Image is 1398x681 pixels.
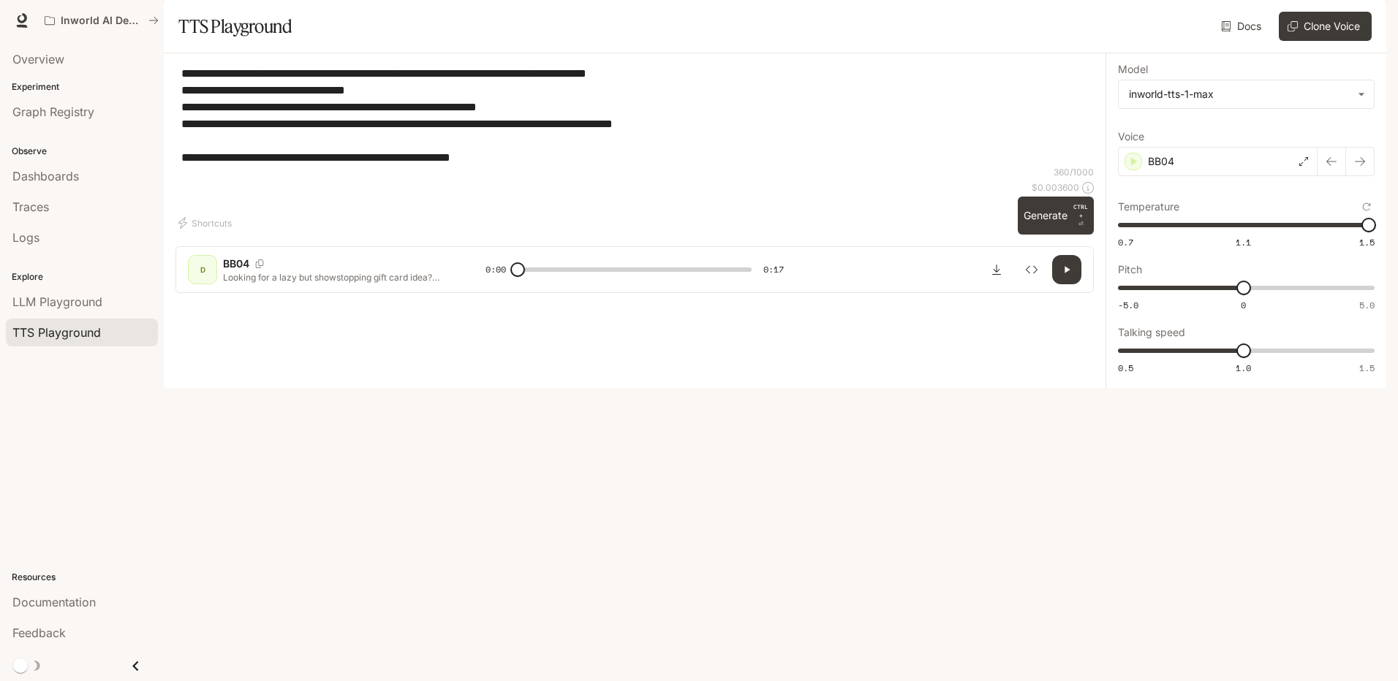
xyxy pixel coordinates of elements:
button: Inspect [1017,255,1046,284]
div: D [191,258,214,281]
p: ⏎ [1073,202,1088,229]
span: 1.5 [1359,362,1375,374]
p: Voice [1118,132,1144,142]
p: Pitch [1118,265,1142,275]
span: 0.7 [1118,236,1133,248]
p: 360 / 1000 [1054,166,1094,178]
p: BB04 [1148,154,1174,169]
p: Model [1118,64,1148,75]
span: 5.0 [1359,299,1375,311]
div: inworld-tts-1-max [1119,80,1374,108]
span: 0:17 [763,262,784,277]
span: 0 [1241,299,1246,311]
span: 1.5 [1359,236,1375,248]
button: All workspaces [38,6,165,35]
button: Clone Voice [1279,12,1372,41]
h1: TTS Playground [178,12,292,41]
div: inworld-tts-1-max [1129,87,1350,102]
button: GenerateCTRL +⏎ [1018,197,1094,235]
a: Docs [1218,12,1267,41]
span: 1.1 [1236,236,1251,248]
p: CTRL + [1073,202,1088,220]
button: Copy Voice ID [249,259,270,268]
p: ​​​Looking for a lazy but showstopping gift card idea? This wristlet keychain wallet is the one. ... [223,271,450,284]
p: Inworld AI Demos [61,15,143,27]
button: Download audio [982,255,1011,284]
p: Temperature [1118,202,1179,212]
button: Shortcuts [175,211,238,235]
span: 1.0 [1236,362,1251,374]
span: 0:00 [485,262,506,277]
button: Reset to default [1359,199,1375,215]
span: -5.0 [1118,299,1138,311]
span: 0.5 [1118,362,1133,374]
p: Talking speed [1118,327,1185,338]
p: BB04 [223,256,249,271]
